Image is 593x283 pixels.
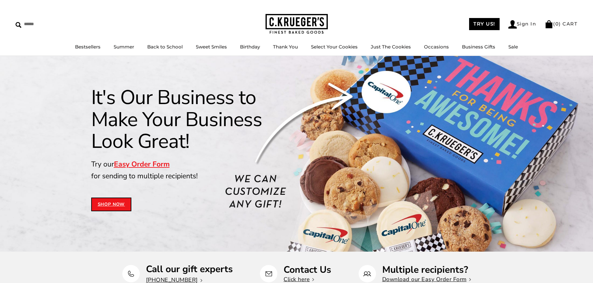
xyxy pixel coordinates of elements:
span: 0 [555,21,559,27]
img: Contact Us [265,270,273,278]
a: Just The Cookies [371,44,411,50]
a: Occasions [424,44,449,50]
a: Bestsellers [75,44,101,50]
a: Birthday [240,44,260,50]
img: Account [508,20,517,29]
p: Multiple recipients? [382,265,471,275]
img: Bag [545,20,553,28]
img: Search [16,22,21,28]
a: TRY US! [469,18,500,30]
img: C.KRUEGER'S [266,14,328,34]
a: Thank You [273,44,298,50]
a: Business Gifts [462,44,495,50]
a: Easy Order Form [114,159,170,169]
a: Shop Now [91,198,132,211]
a: Sale [508,44,518,50]
a: Summer [114,44,134,50]
a: Select Your Cookies [311,44,358,50]
p: Call our gift experts [146,264,233,274]
input: Search [16,19,90,29]
a: Sign In [508,20,536,29]
a: Back to School [147,44,183,50]
a: Sweet Smiles [196,44,227,50]
p: Contact Us [284,265,331,275]
h1: It's Our Business to Make Your Business Look Great! [91,87,289,152]
a: Click here [284,276,314,283]
a: (0) CART [545,21,577,27]
a: Download our Easy Order Form [382,276,471,283]
p: Try our for sending to multiple recipients! [91,158,289,182]
img: Call our gift experts [127,270,135,278]
img: Multiple recipients? [363,270,371,278]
